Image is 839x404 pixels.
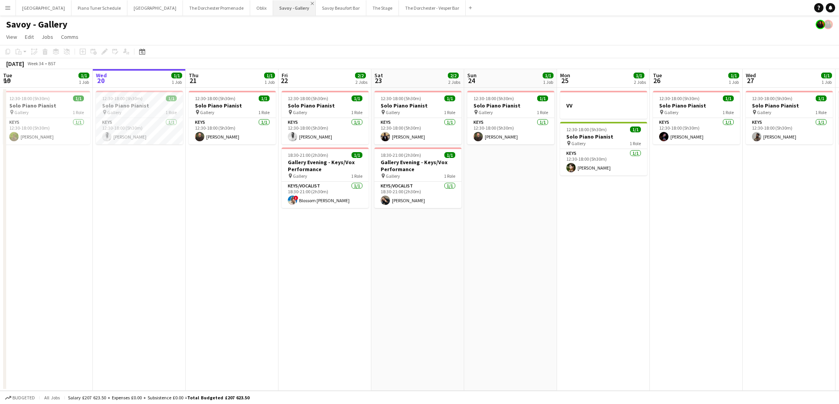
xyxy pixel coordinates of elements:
h3: Solo Piano Pianist [653,102,740,109]
app-card-role: Keys1/112:30-18:00 (5h30m)[PERSON_NAME] [467,118,554,144]
span: 1 Role [444,109,455,115]
button: The Stage [366,0,399,16]
span: 1/1 [444,152,455,158]
h3: Solo Piano Pianist [189,102,276,109]
app-user-avatar: Celine Amara [823,20,833,29]
span: 1 Role [258,109,270,115]
h3: VV [560,102,647,109]
a: View [3,32,20,42]
span: All jobs [43,395,61,401]
div: 1 Job [543,79,553,85]
span: 21 [188,76,198,85]
span: 27 [745,76,756,85]
span: 18:30-21:00 (2h30m) [381,152,421,158]
div: Salary £207 623.50 + Expenses £0.00 + Subsistence £0.00 = [68,395,249,401]
span: Tue [3,72,12,79]
app-job-card: VV [560,91,647,119]
app-job-card: 12:30-18:00 (5h30m)1/1Solo Piano Pianist Gallery1 RoleKeys1/112:30-18:00 (5h30m)[PERSON_NAME] [560,122,647,175]
app-job-card: 12:30-18:00 (5h30m)1/1Solo Piano Pianist Gallery1 RoleKeys1/112:30-18:00 (5h30m)[PERSON_NAME] [653,91,740,144]
app-job-card: 12:30-18:00 (5h30m)1/1Solo Piano Pianist Gallery1 RoleKeys1/112:30-18:00 (5h30m)[PERSON_NAME] [746,91,833,144]
span: 12:30-18:00 (5h30m) [473,95,514,101]
span: 1/1 [352,95,362,101]
span: Gallery [386,173,400,179]
span: Fri [282,72,288,79]
div: BST [48,61,56,66]
span: 1/1 [166,95,177,101]
app-card-role: Keys1/112:30-18:00 (5h30m)[PERSON_NAME] [653,118,740,144]
app-card-role: Keys1/112:30-18:00 (5h30m)[PERSON_NAME] [189,118,276,144]
div: 2 Jobs [448,79,460,85]
span: 1/1 [171,73,182,78]
button: Savoy Beaufort Bar [316,0,366,16]
span: 1/1 [816,95,827,101]
span: Jobs [42,33,53,40]
button: Savoy - Gallery [273,0,316,16]
span: 12:30-18:00 (5h30m) [9,95,50,101]
span: 1/1 [723,95,734,101]
span: 12:30-18:00 (5h30m) [566,127,607,132]
h3: Solo Piano Pianist [282,102,369,109]
span: Tue [653,72,662,79]
app-card-role: Keys1/112:30-18:00 (5h30m)[PERSON_NAME] [746,118,833,144]
h3: Gallery Evening - Keys/Vox Performance [374,159,461,173]
app-job-card: 18:30-21:00 (2h30m)1/1Gallery Evening - Keys/Vox Performance Gallery1 RoleKeys/Vocalist1/118:30-2... [282,147,369,208]
span: 1/1 [78,73,89,78]
span: 1/1 [73,95,84,101]
span: Gallery [200,109,214,115]
span: 1 Role [351,173,362,179]
button: Budgeted [4,394,36,402]
span: 12:30-18:00 (5h30m) [195,95,235,101]
h3: Solo Piano Pianist [746,102,833,109]
span: 1 Role [630,140,641,146]
span: View [6,33,17,40]
div: 12:30-18:00 (5h30m)1/1Solo Piano Pianist Gallery1 RoleKeys1/112:30-18:00 (5h30m)[PERSON_NAME] [374,91,461,144]
app-card-role: Keys1/112:30-18:00 (5h30m)[PERSON_NAME] [3,118,90,144]
span: 1/1 [821,73,832,78]
span: 1/1 [264,73,275,78]
h3: Solo Piano Pianist [560,133,647,140]
button: [GEOGRAPHIC_DATA] [16,0,71,16]
div: 1 Job [822,79,832,85]
span: 2/2 [355,73,366,78]
app-card-role: Keys/Vocalist1/118:30-21:00 (2h30m)[PERSON_NAME] [374,182,461,208]
span: 12:30-18:00 (5h30m) [288,95,328,101]
h3: Solo Piano Pianist [374,102,461,109]
span: Gallery [479,109,493,115]
span: Gallery [386,109,400,115]
span: 2/2 [448,73,459,78]
span: 12:30-18:00 (5h30m) [102,95,143,101]
span: Gallery [571,140,586,146]
app-job-card: 18:30-21:00 (2h30m)1/1Gallery Evening - Keys/Vox Performance Gallery1 RoleKeys/Vocalist1/118:30-2... [374,147,461,208]
span: Gallery [107,109,122,115]
button: [GEOGRAPHIC_DATA] [127,0,183,16]
span: Gallery [664,109,679,115]
app-job-card: 12:30-18:00 (5h30m)1/1Solo Piano Pianist Gallery1 RoleKeys1/112:30-18:00 (5h30m)[PERSON_NAME] [467,91,554,144]
app-job-card: 12:30-18:00 (5h30m)1/1Solo Piano Pianist Gallery1 RoleKeys1/112:30-18:00 (5h30m)[PERSON_NAME] [189,91,276,144]
span: 1/1 [630,127,641,132]
app-card-role: Keys1/112:30-18:00 (5h30m)[PERSON_NAME] [374,118,461,144]
span: Comms [61,33,78,40]
h3: Solo Piano Pianist [3,102,90,109]
div: 2 Jobs [355,79,367,85]
span: Gallery [293,173,307,179]
button: The Dorchester Promenade [183,0,250,16]
span: 1 Role [722,109,734,115]
span: 1 Role [815,109,827,115]
span: Gallery [14,109,29,115]
app-card-role: Keys/Vocalist1/118:30-21:00 (2h30m)!Blossom [PERSON_NAME] [282,182,369,208]
div: 12:30-18:00 (5h30m)1/1Solo Piano Pianist Gallery1 RoleKeys1/112:30-18:00 (5h30m)[PERSON_NAME] [96,91,183,144]
span: 1 Role [444,173,455,179]
div: 12:30-18:00 (5h30m)1/1Solo Piano Pianist Gallery1 RoleKeys1/112:30-18:00 (5h30m)[PERSON_NAME] [282,91,369,144]
app-card-role: Keys1/112:30-18:00 (5h30m)[PERSON_NAME] [282,118,369,144]
app-job-card: 12:30-18:00 (5h30m)1/1Solo Piano Pianist Gallery1 RoleKeys1/112:30-18:00 (5h30m)[PERSON_NAME] [3,91,90,144]
span: 26 [652,76,662,85]
span: 1/1 [543,73,554,78]
span: Wed [746,72,756,79]
span: 12:30-18:00 (5h30m) [381,95,421,101]
span: Edit [25,33,34,40]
